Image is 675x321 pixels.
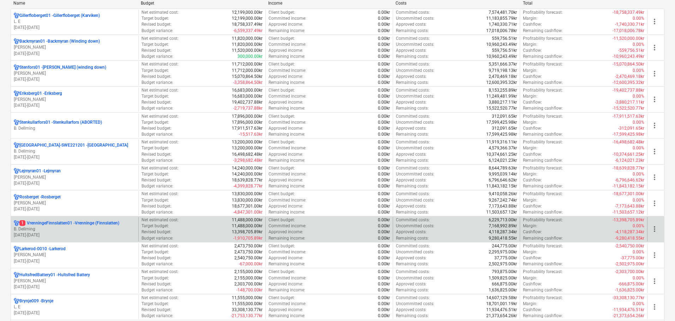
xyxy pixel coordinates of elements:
p: 0.00kr [378,42,390,48]
p: Cashflow : [523,48,542,54]
p: Committed costs : [396,36,430,42]
div: Project has multi currencies enabled [14,168,19,174]
p: [DATE] - [DATE] [14,232,135,238]
p: Approved costs : [396,177,427,183]
p: 17,018,006.78kr [486,28,517,34]
p: Remaining costs : [396,158,429,163]
p: Margin : [523,68,537,74]
p: 17,896,000.00kr [232,113,263,119]
div: Project has multi currencies enabled [14,38,19,44]
span: 1 [19,220,25,226]
p: Target budget : [141,119,169,125]
p: Profitability forecast : [523,165,563,171]
div: Project has multi currencies enabled [14,119,19,125]
p: Stenfors01 - [PERSON_NAME] (winding down) [19,64,106,70]
p: [DATE] - [DATE] [14,76,135,82]
div: Project has multi currencies enabled [14,220,19,226]
p: Margin : [523,93,537,99]
p: [DATE] - [DATE] [14,154,135,160]
p: -559,756.51kr [618,48,644,54]
p: 17,599,425.98kr [486,119,517,125]
p: 0.00% [633,171,644,177]
p: [PERSON_NAME] [14,70,135,76]
p: -17,018,006.78kr [613,28,644,34]
p: Lejmyran01 - Lejmyran [19,168,61,174]
p: -6,124,021.23kr [615,158,644,163]
p: 13,200,000.00kr [232,145,263,151]
iframe: Chat Widget [640,287,675,321]
p: -19,402,737.88kr [613,87,644,93]
p: -15,070,864.50kr [613,61,644,67]
p: 18,639,828.77kr [232,177,263,183]
p: Approved costs : [396,125,427,131]
p: 12,199,000.00kr [232,16,263,21]
p: 6,124,021.23kr [489,158,517,163]
p: Margin : [523,145,537,151]
p: 11,820,000.00kr [232,42,263,48]
p: 10,374,661.25kr [486,152,517,158]
p: Client budget : [269,61,295,67]
p: 0.00kr [378,48,390,54]
p: 0.00kr [378,119,390,125]
p: Margin : [523,171,537,177]
p: [PERSON_NAME] [14,200,135,206]
p: Approved income : [269,125,303,131]
p: 12,199,000.00kr [232,10,263,16]
p: Cashflow : [523,21,542,27]
p: 10,960,243.49kr [486,54,517,60]
p: 312,091.65kr [492,113,517,119]
div: HultsfredBattery01 -Hultsfred Battery[PERSON_NAME][DATE]-[DATE] [14,272,135,290]
p: Brynje009 - Brynje [19,298,53,304]
p: 16,498,682.48kr [232,152,263,158]
p: 9,719,198.13kr [489,68,517,74]
p: Committed income : [269,93,306,99]
p: Client budget : [269,165,295,171]
p: 0.00% [633,119,644,125]
p: [DATE] - [DATE] [14,25,135,31]
p: Approved costs : [396,74,427,80]
p: 0.00kr [378,36,390,42]
p: Revised budget : [141,48,171,54]
p: 4,579,366.37kr [489,145,517,151]
p: Profitability forecast : [523,10,563,16]
p: Uncommitted costs : [396,119,434,125]
p: 14,240,000.00kr [232,171,263,177]
p: -11,520,000.00kr [613,36,644,42]
p: -15,517.63kr [239,131,263,137]
p: Target budget : [141,16,169,21]
p: 0.00% [633,42,644,48]
div: Project has multi currencies enabled [14,298,19,304]
p: -6,796,646.62kr [615,177,644,183]
p: Committed costs : [396,10,430,16]
p: 0.00kr [378,105,390,111]
p: Approved income : [269,21,303,27]
p: 15,070,864.50kr [232,74,263,80]
p: Target budget : [141,93,169,99]
span: more_vert [650,173,659,181]
p: B. Dellming [14,125,135,131]
div: Backmyran01 -Backmyran (Winding down)[PERSON_NAME][DATE]-[DATE] [14,38,135,56]
p: Budget variance : [141,158,173,163]
p: Client budget : [269,10,295,16]
p: Committed costs : [396,61,430,67]
p: 3,880,217.11kr [489,99,517,105]
p: Cashflow : [523,177,542,183]
div: Income [268,1,390,6]
p: HultsfredBattery01 - Hultsfred Battery [19,272,90,278]
p: 300,000.00kr [237,54,263,60]
p: 0.00kr [378,80,390,86]
p: 1,740,330.71kr [489,21,517,27]
span: more_vert [650,147,659,156]
p: 16,683,000.00kr [232,93,263,99]
p: Approved costs : [396,99,427,105]
p: 14,240,000.00kr [232,165,263,171]
p: 17,896,000.00kr [232,119,263,125]
p: Client budget : [269,139,295,145]
p: Remaining cashflow : [523,80,563,86]
p: [DATE] - [DATE] [14,206,135,212]
p: Budget variance : [141,183,173,189]
p: Remaining costs : [396,131,429,137]
p: Cashflow : [523,125,542,131]
p: -18,758,337.49kr [613,10,644,16]
p: 11,712,000.00kr [232,61,263,67]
